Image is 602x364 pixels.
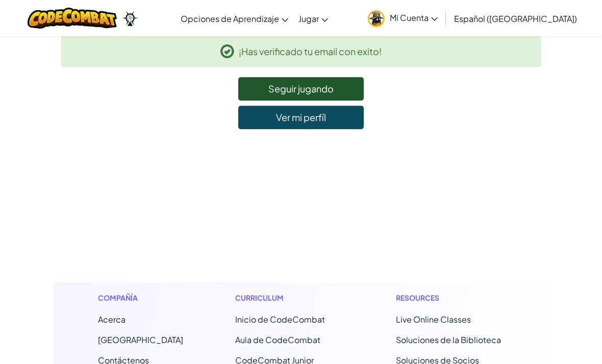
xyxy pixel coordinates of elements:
span: Opciones de Aprendizaje [181,13,279,24]
h1: Compañía [98,293,183,303]
a: Soluciones de la Biblioteca [396,334,501,345]
img: CodeCombat logo [28,8,117,29]
a: Seguir jugando [238,77,364,101]
span: Jugar [298,13,319,24]
a: Opciones de Aprendizaje [175,5,293,32]
span: ¡Has verificado tu email con exito! [239,44,382,59]
a: [GEOGRAPHIC_DATA] [98,334,183,345]
h1: Resources [396,293,505,303]
span: Mi Cuenta [390,12,438,23]
a: Live Online Classes [396,314,471,325]
a: Acerca [98,314,126,325]
h1: Curriculum [235,293,344,303]
span: Español ([GEOGRAPHIC_DATA]) [454,13,577,24]
a: Jugar [293,5,333,32]
a: Aula de CodeCombat [235,334,320,345]
span: Inicio de CodeCombat [235,314,325,325]
a: Español ([GEOGRAPHIC_DATA]) [449,5,582,32]
img: avatar [368,10,385,27]
a: Mi Cuenta [363,2,443,34]
img: Ozaria [122,11,138,26]
a: Ver mi perfíl [238,106,364,129]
